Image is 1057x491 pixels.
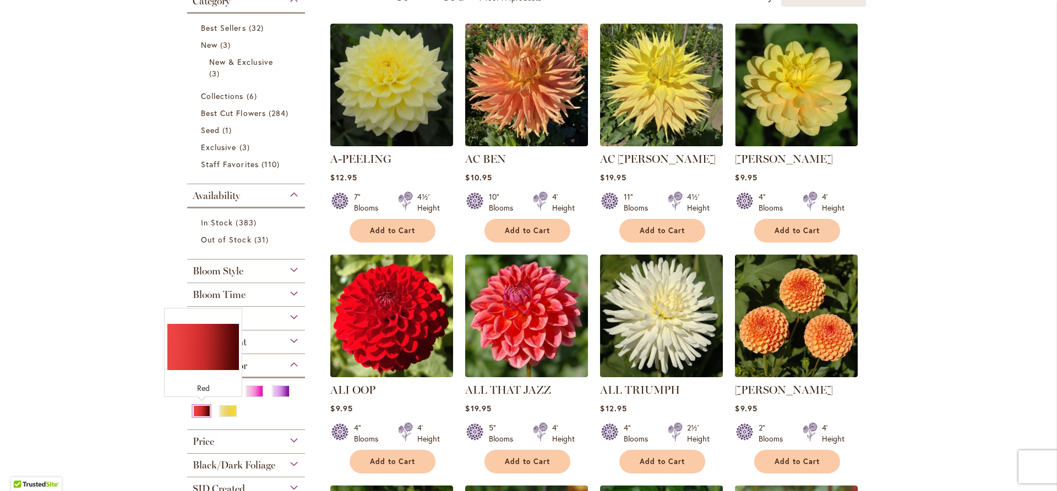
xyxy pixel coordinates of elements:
a: Staff Favorites [201,158,294,170]
a: A-Peeling [330,138,453,148]
a: New &amp; Exclusive [209,56,286,79]
span: Exclusive [201,142,236,152]
span: Out of Stock [201,234,252,245]
span: Black/Dark Foliage [193,459,275,471]
span: 383 [236,217,259,228]
div: 7" Blooms [354,191,385,213]
span: 3 [239,141,253,153]
img: AC BEN [465,24,588,146]
a: ALL THAT JAZZ [465,383,551,396]
a: AC BEN [465,138,588,148]
a: ALL TRIUMPH [600,369,723,379]
span: $9.95 [735,172,757,183]
span: Bloom Time [193,289,246,301]
span: New & Exclusive [209,57,273,67]
span: Add to Cart [370,226,415,235]
a: In Stock 383 [201,217,294,228]
span: Seed [201,125,220,135]
a: Exclusive [201,141,294,153]
button: Add to Cart [619,450,705,473]
a: Out of Stock 31 [201,234,294,245]
img: AMBER QUEEN [735,255,858,377]
a: New [201,39,294,51]
div: 2½' Height [687,422,710,444]
div: 10" Blooms [489,191,520,213]
div: 4' Height [552,191,575,213]
span: $12.95 [330,172,357,183]
div: 4" Blooms [624,422,655,444]
a: AMBER QUEEN [735,369,858,379]
img: AC Jeri [600,24,723,146]
span: Add to Cart [505,226,550,235]
span: Add to Cart [370,457,415,466]
div: 4" Blooms [759,191,789,213]
img: ALL THAT JAZZ [465,255,588,377]
div: 5" Blooms [489,422,520,444]
div: 4½' Height [687,191,710,213]
button: Add to Cart [484,219,570,242]
div: 4' Height [822,422,844,444]
span: $19.95 [600,172,626,183]
span: 3 [209,68,222,79]
a: [PERSON_NAME] [735,383,833,396]
span: $10.95 [465,172,492,183]
span: $9.95 [735,403,757,413]
button: Add to Cart [619,219,705,242]
span: Add to Cart [775,457,820,466]
span: Bloom Style [193,265,243,277]
span: Add to Cart [640,226,685,235]
span: Best Cut Flowers [201,108,266,118]
div: 4½' Height [417,191,440,213]
a: Collections [201,90,294,102]
div: 4' Height [417,422,440,444]
span: 6 [247,90,260,102]
button: Add to Cart [754,219,840,242]
a: ALI OOP [330,369,453,379]
span: Best Sellers [201,23,246,33]
span: 3 [220,39,233,51]
img: ALI OOP [330,255,453,377]
span: Availability [193,190,240,202]
span: New [201,40,217,50]
a: [PERSON_NAME] [735,152,833,165]
span: Collections [201,91,244,101]
span: 32 [249,22,266,34]
a: AC [PERSON_NAME] [600,152,716,165]
span: 31 [254,234,271,245]
span: 1 [222,124,235,136]
span: Staff Favorites [201,159,259,169]
span: $12.95 [600,403,626,413]
div: 4" Blooms [354,422,385,444]
iframe: Launch Accessibility Center [8,452,39,483]
button: Add to Cart [484,450,570,473]
button: Add to Cart [754,450,840,473]
span: $19.95 [465,403,491,413]
span: In Stock [201,217,233,228]
div: 4' Height [822,191,844,213]
button: Add to Cart [350,219,435,242]
a: Seed [201,124,294,136]
span: 284 [269,107,291,119]
div: 2" Blooms [759,422,789,444]
a: A-PEELING [330,152,391,165]
a: ALL TRIUMPH [600,383,680,396]
div: Red [167,383,239,394]
span: Add to Cart [505,457,550,466]
div: 4' Height [552,422,575,444]
a: ALL THAT JAZZ [465,369,588,379]
span: $9.95 [330,403,352,413]
a: ALI OOP [330,383,375,396]
img: ALL TRIUMPH [600,255,723,377]
div: 11" Blooms [624,191,655,213]
button: Add to Cart [350,450,435,473]
span: 110 [261,158,282,170]
a: Best Cut Flowers [201,107,294,119]
a: AHOY MATEY [735,138,858,148]
span: Add to Cart [775,226,820,235]
a: AC Jeri [600,138,723,148]
a: Best Sellers [201,22,294,34]
a: AC BEN [465,152,506,165]
span: Price [193,435,214,448]
span: Add to Cart [640,457,685,466]
img: A-Peeling [330,24,453,146]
